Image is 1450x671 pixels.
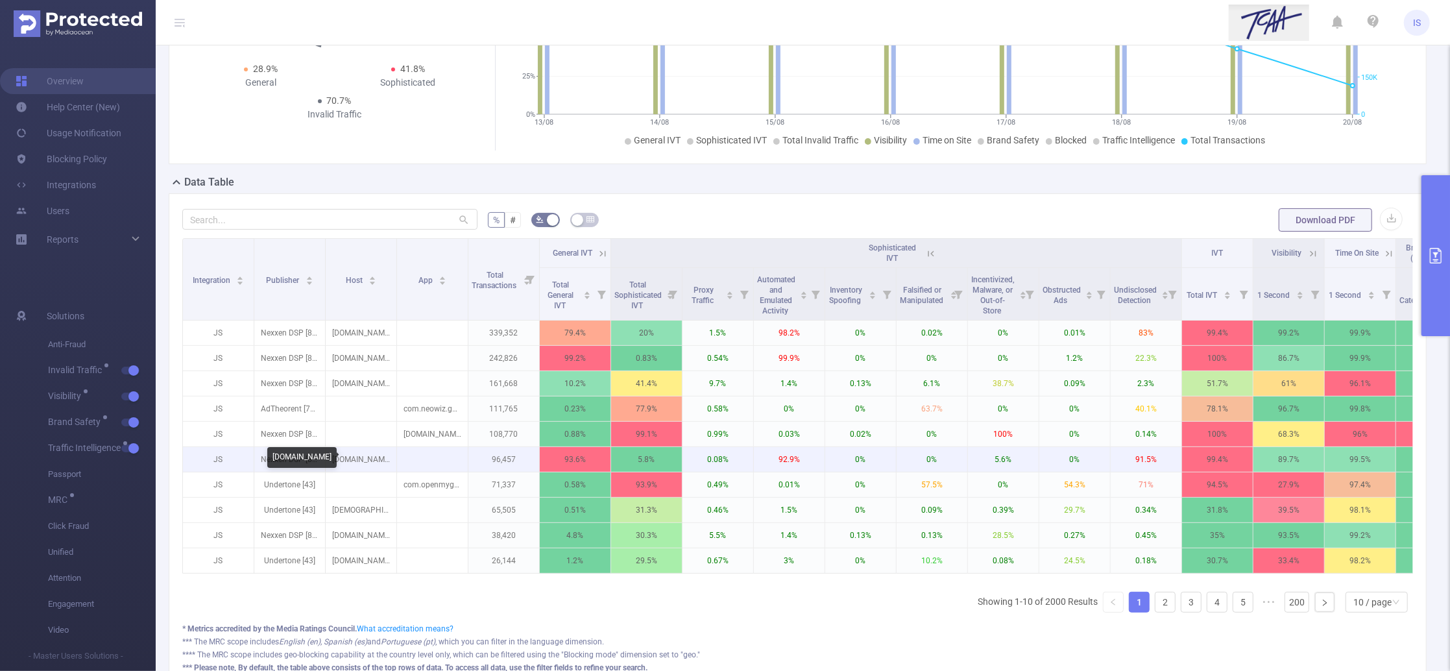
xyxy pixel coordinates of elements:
[237,274,244,278] i: icon: caret-up
[874,135,907,145] span: Visibility
[553,249,592,258] span: General IVT
[611,422,682,446] p: 99.1%
[327,95,352,106] span: 70.7%
[1039,498,1110,522] p: 29.7%
[735,268,753,320] i: Filter menu
[182,209,477,230] input: Search...
[1325,346,1396,371] p: 99.9%
[418,276,435,285] span: App
[1111,396,1181,421] p: 40.1%
[1253,472,1324,497] p: 27.9%
[634,135,681,145] span: General IVT
[236,274,244,282] div: Sort
[1321,599,1329,607] i: icon: right
[184,175,234,190] h2: Data Table
[825,447,896,472] p: 0%
[1314,592,1335,613] li: Next Page
[14,10,142,37] img: Protected Media
[183,346,254,371] p: JS
[48,591,156,617] span: Engagement
[193,276,232,285] span: Integration
[1102,135,1175,145] span: Traffic Intelligence
[971,275,1015,315] span: Incentivized, Malware, or Out-of-Store
[1285,592,1309,613] li: 200
[1325,371,1396,396] p: 96.1%
[254,321,325,345] p: Nexxen DSP [8605]
[897,371,967,396] p: 6.1%
[584,294,591,298] i: icon: caret-down
[1161,289,1169,297] div: Sort
[397,396,468,421] p: com.neowiz.game.baseball.clash
[369,280,376,284] i: icon: caret-down
[1182,472,1253,497] p: 94.5%
[47,303,84,329] span: Solutions
[583,289,591,297] div: Sort
[968,422,1039,446] p: 100%
[254,447,325,472] p: Nexxen DSP [8605]
[468,523,539,548] p: 38,420
[326,371,396,396] p: [DOMAIN_NAME]
[696,135,767,145] span: Sophisticated IVT
[493,215,500,225] span: %
[1043,286,1081,305] span: Obstructed Ads
[611,447,682,472] p: 5.8%
[510,215,516,225] span: #
[882,118,900,127] tspan: 16/08
[968,472,1039,497] p: 0%
[254,346,325,371] p: Nexxen DSP [8605]
[1111,422,1181,446] p: 0.14%
[923,135,971,145] span: Time on Site
[584,289,591,293] i: icon: caret-up
[968,321,1039,345] p: 0%
[1353,592,1392,612] div: 10 / page
[1377,268,1396,320] i: Filter menu
[1361,73,1377,82] tspan: 150K
[1182,498,1253,522] p: 31.8%
[468,472,539,497] p: 71,337
[540,523,610,548] p: 4.8%
[869,289,876,297] div: Sort
[683,447,753,472] p: 0.08%
[48,461,156,487] span: Passport
[254,472,325,497] p: Undertone [43]
[614,280,662,310] span: Total Sophisticated IVT
[782,135,858,145] span: Total Invalid Traffic
[1055,135,1087,145] span: Blocked
[1296,289,1303,293] i: icon: caret-up
[1399,286,1438,305] span: All Categories
[48,513,156,539] span: Click Fraud
[968,371,1039,396] p: 38.7%
[400,64,425,74] span: 41.8%
[1207,592,1227,612] a: 4
[1039,422,1110,446] p: 0%
[1161,289,1168,293] i: icon: caret-up
[1113,118,1131,127] tspan: 18/08
[1182,321,1253,345] p: 99.4%
[468,371,539,396] p: 161,668
[727,294,734,298] i: icon: caret-down
[683,472,753,497] p: 0.49%
[997,118,1016,127] tspan: 17/08
[526,110,535,119] tspan: 0%
[326,523,396,548] p: [DOMAIN_NAME]
[757,275,795,315] span: Automated and Emulated Activity
[1306,268,1324,320] i: Filter menu
[254,523,325,548] p: Nexxen DSP [8605]
[183,422,254,446] p: JS
[1368,289,1375,297] div: Sort
[254,498,325,522] p: Undertone [43]
[397,422,468,446] p: [DOMAIN_NAME]
[472,271,518,290] span: Total Transactions
[48,565,156,591] span: Attention
[1253,422,1324,446] p: 68.3%
[48,495,72,504] span: MRC
[825,371,896,396] p: 0.13%
[1253,498,1324,522] p: 39.5%
[254,422,325,446] p: Nexxen DSP [8605]
[1325,422,1396,446] p: 96%
[16,120,121,146] a: Usage Notification
[1085,289,1093,297] div: Sort
[1187,291,1220,300] span: Total IVT
[1228,118,1247,127] tspan: 19/08
[47,226,79,252] a: Reports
